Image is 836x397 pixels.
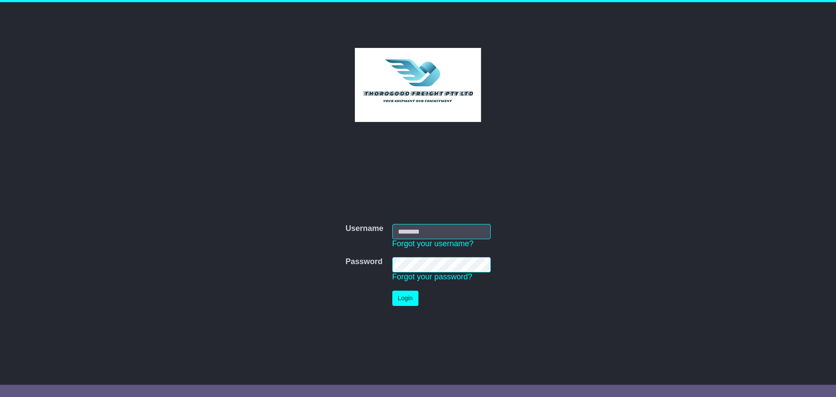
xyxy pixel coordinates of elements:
[392,291,418,306] button: Login
[345,257,382,267] label: Password
[355,48,482,122] img: Thorogood Freight Pty Ltd
[392,272,472,281] a: Forgot your password?
[392,239,474,248] a: Forgot your username?
[345,224,383,234] label: Username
